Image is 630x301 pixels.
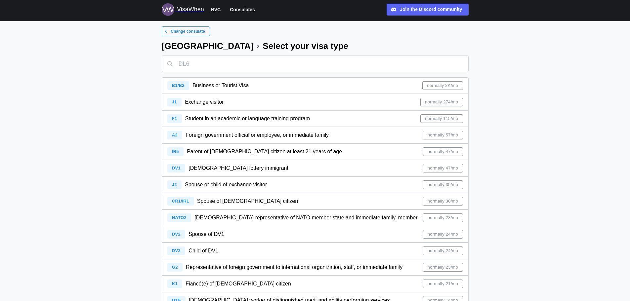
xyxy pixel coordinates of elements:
span: normally 28/mo [428,214,458,222]
span: normally 24/mo [428,230,458,238]
a: J1 Exchange visitornormally 274/mo [162,94,469,110]
span: DV1 [172,166,181,170]
div: VisaWhen [177,5,204,14]
span: B1/B2 [172,83,185,88]
a: DV1 [DEMOGRAPHIC_DATA] lottery immigrantnormally 47/mo [162,160,469,176]
span: normally 115/mo [425,115,458,123]
span: normally 30/mo [428,197,458,205]
span: [DEMOGRAPHIC_DATA] lottery immigrant [189,165,288,171]
span: normally 274/mo [425,98,458,106]
span: Spouse or child of exchange visitor [185,182,267,187]
span: CR1/IR1 [172,199,189,204]
span: normally 47/mo [428,148,458,156]
span: normally 35/mo [428,181,458,189]
input: DL6 [162,56,469,72]
span: NVC [211,6,221,14]
span: Student in an academic or language training program [185,116,310,121]
span: normally 2K/mo [427,82,458,90]
span: J2 [172,182,177,187]
a: A2 Foreign government official or employee, or immediate familynormally 57/mo [162,127,469,143]
span: Parent of [DEMOGRAPHIC_DATA] citizen at least 21 years of age [187,149,342,154]
span: Fiancé(e) of [DEMOGRAPHIC_DATA] citizen [186,281,291,286]
a: J2 Spouse or child of exchange visitornormally 35/mo [162,176,469,193]
span: Business or Tourist Visa [192,83,249,88]
span: normally 21/mo [428,280,458,288]
span: Change consulate [171,27,205,36]
span: DV3 [172,248,181,253]
span: J1 [172,99,177,104]
a: Change consulate [162,26,210,36]
span: normally 57/mo [428,131,458,139]
span: Foreign government official or employee, or immediate family [186,132,329,138]
span: K1 [172,281,178,286]
span: Consulates [230,6,255,14]
button: Consulates [227,5,258,14]
span: A2 [172,132,178,137]
div: Join the Discord community [400,6,462,13]
a: CR1/IR1 Spouse of [DEMOGRAPHIC_DATA] citizennormally 30/mo [162,193,469,209]
span: normally 24/mo [428,247,458,255]
span: normally 23/mo [428,263,458,271]
a: Join the Discord community [387,4,469,16]
span: [DEMOGRAPHIC_DATA] representative of NATO member state and immediate family, member of NATO-agree... [194,215,511,220]
span: Spouse of DV1 [189,231,224,237]
div: [GEOGRAPHIC_DATA] [162,42,254,50]
img: Logo for VisaWhen [162,3,174,16]
a: Logo for VisaWhen VisaWhen [162,3,204,16]
span: Child of DV1 [189,248,218,253]
span: F1 [172,116,177,121]
span: DV2 [172,232,181,237]
div: Select your visa type [263,42,348,50]
div: › [257,42,259,50]
a: K1 Fiancé(e) of [DEMOGRAPHIC_DATA] citizennormally 21/mo [162,276,469,292]
span: Representative of foreign government to international organization, staff, or immediate family [186,264,402,270]
span: IR5 [172,149,179,154]
a: B1/B2 Business or Tourist Visanormally 2K/mo [162,77,469,94]
a: F1 Student in an academic or language training programnormally 115/mo [162,110,469,127]
a: DV3 Child of DV1normally 24/mo [162,243,469,259]
a: G2 Representative of foreign government to international organization, staff, or immediate family... [162,259,469,276]
span: NATO2 [172,215,187,220]
a: NATO2 [DEMOGRAPHIC_DATA] representative of NATO member state and immediate family, member of NATO... [162,209,469,226]
a: IR5 Parent of [DEMOGRAPHIC_DATA] citizen at least 21 years of agenormally 47/mo [162,143,469,160]
button: NVC [208,5,224,14]
span: normally 47/mo [428,164,458,172]
a: DV2 Spouse of DV1normally 24/mo [162,226,469,243]
span: G2 [172,265,178,270]
span: Exchange visitor [185,99,224,105]
span: Spouse of [DEMOGRAPHIC_DATA] citizen [197,198,298,204]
